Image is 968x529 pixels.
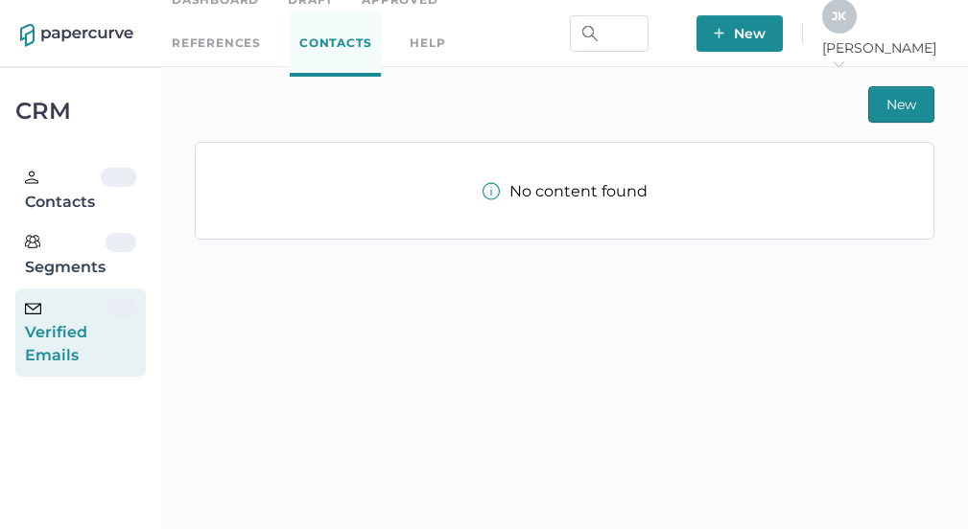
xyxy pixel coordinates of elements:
[570,15,649,52] input: Search Workspace
[290,11,381,77] a: Contacts
[832,57,845,71] i: arrow_right
[832,9,846,23] span: J K
[25,171,38,184] img: person.20a629c4.svg
[25,298,108,367] div: Verified Emails
[822,39,948,74] span: [PERSON_NAME]
[483,182,500,200] img: info-tooltip-active.a952ecf1.svg
[696,15,783,52] button: New
[25,233,106,279] div: Segments
[25,168,101,214] div: Contacts
[15,103,146,120] div: CRM
[410,33,445,54] div: help
[483,182,648,200] div: No content found
[582,26,598,41] img: search.bf03fe8b.svg
[714,28,724,38] img: plus-white.e19ec114.svg
[172,33,261,54] a: References
[25,234,40,249] img: segments.b9481e3d.svg
[20,24,133,47] img: papercurve-logo-colour.7244d18c.svg
[25,303,41,314] img: email-icon-black.c777dcea.svg
[886,87,916,122] span: New
[714,15,766,52] span: New
[868,86,934,123] button: New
